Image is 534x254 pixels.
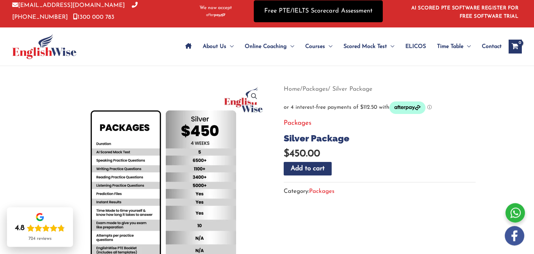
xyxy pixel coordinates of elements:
a: Free PTE/IELTS Scorecard Assessment [254,0,383,22]
span: Online Coaching [245,34,287,59]
a: View Shopping Cart, empty [509,40,522,54]
a: Packages [302,86,328,92]
span: Menu Toggle [287,34,294,59]
span: Scored Mock Test [343,34,387,59]
a: [EMAIL_ADDRESS][DOMAIN_NAME] [12,2,125,8]
span: Category: [284,186,334,197]
a: ELICOS [400,34,431,59]
img: white-facebook.png [505,226,524,246]
a: Home [284,86,300,92]
a: Time TableMenu Toggle [431,34,476,59]
img: cropped-ew-logo [12,34,76,59]
span: Courses [305,34,325,59]
span: ELICOS [405,34,426,59]
a: 1300 000 783 [73,14,114,20]
nav: Site Navigation: Main Menu [180,34,502,59]
span: Menu Toggle [463,34,471,59]
span: Menu Toggle [387,34,394,59]
span: Menu Toggle [226,34,234,59]
a: Packages [284,120,311,126]
a: Packages [309,188,334,194]
div: Rating: 4.8 out of 5 [15,223,65,233]
span: Contact [482,34,502,59]
div: 4.8 [15,223,25,233]
button: Add to cart [284,162,332,175]
a: [PHONE_NUMBER] [12,2,138,20]
nav: Breadcrumb [284,83,476,95]
span: $ [284,149,289,159]
img: Afterpay-Logo [206,13,225,17]
span: About Us [203,34,226,59]
a: About UsMenu Toggle [197,34,239,59]
a: AI SCORED PTE SOFTWARE REGISTER FOR FREE SOFTWARE TRIAL [411,6,519,19]
a: CoursesMenu Toggle [300,34,338,59]
span: We now accept [200,5,232,11]
span: Menu Toggle [325,34,332,59]
bdi: 450.00 [284,149,320,159]
a: View full-screen image gallery [248,90,260,103]
a: Contact [476,34,502,59]
span: Time Table [437,34,463,59]
a: Online CoachingMenu Toggle [239,34,300,59]
h1: Silver Package [284,133,476,144]
div: 724 reviews [29,236,51,241]
a: Scored Mock TestMenu Toggle [338,34,400,59]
